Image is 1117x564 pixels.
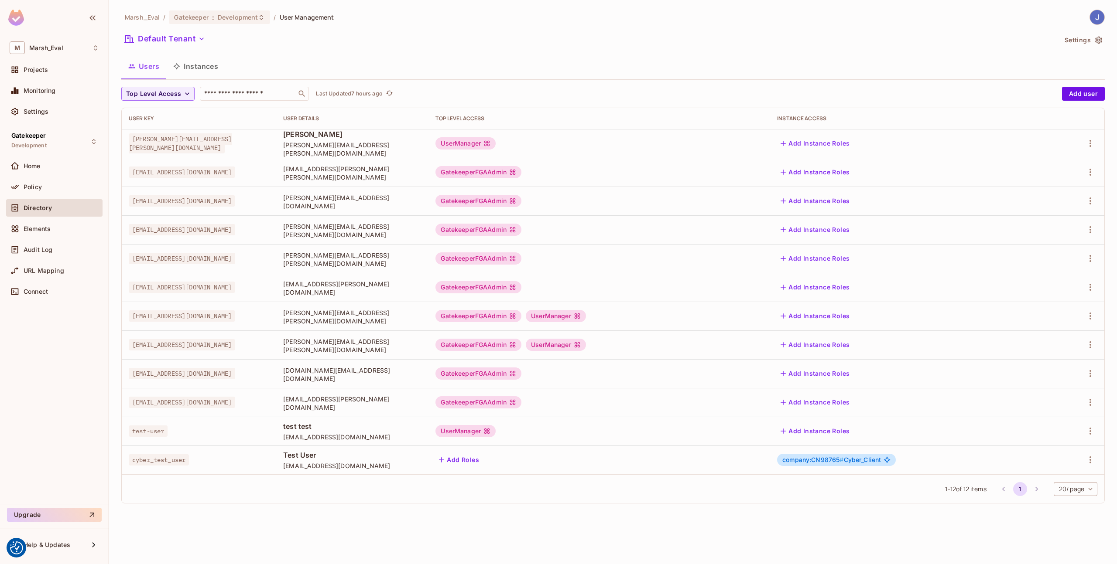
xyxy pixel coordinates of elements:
[283,309,421,325] span: [PERSON_NAME][EMAIL_ADDRESS][PERSON_NAME][DOMAIN_NAME]
[777,309,853,323] button: Add Instance Roles
[24,163,41,170] span: Home
[777,165,853,179] button: Add Instance Roles
[218,13,258,21] span: Development
[129,133,232,153] span: [PERSON_NAME][EMAIL_ADDRESS][PERSON_NAME][DOMAIN_NAME]
[29,44,63,51] span: Workspace: Marsh_Eval
[126,88,181,99] span: Top Level Access
[11,132,46,139] span: Gatekeeper
[121,87,195,101] button: Top Level Access
[24,204,52,211] span: Directory
[777,395,853,409] button: Add Instance Roles
[129,425,168,437] span: test-user
[283,462,421,470] span: [EMAIL_ADDRESS][DOMAIN_NAME]
[129,195,235,207] span: [EMAIL_ADDRESS][DOMAIN_NAME]
[1061,33,1105,47] button: Settings
[782,456,843,463] span: company:CN98765
[10,541,23,554] button: Consent Preferences
[1013,482,1027,496] button: page 1
[166,55,225,77] button: Instances
[24,267,64,274] span: URL Mapping
[212,14,215,21] span: :
[435,310,521,322] div: GatekeeperFGAAdmin
[526,339,586,351] div: UserManager
[435,281,521,293] div: GatekeeperFGAAdmin
[435,137,496,149] div: UserManager
[1054,482,1097,496] div: 20 / page
[435,166,521,178] div: GatekeeperFGAAdmin
[283,337,421,354] span: [PERSON_NAME][EMAIL_ADDRESS][PERSON_NAME][DOMAIN_NAME]
[24,183,42,190] span: Policy
[316,90,382,97] p: Last Updated 7 hours ago
[283,433,421,441] span: [EMAIL_ADDRESS][DOMAIN_NAME]
[1062,87,1105,101] button: Add user
[10,41,25,54] span: M
[129,368,235,379] span: [EMAIL_ADDRESS][DOMAIN_NAME]
[24,541,70,548] span: Help & Updates
[24,66,48,73] span: Projects
[995,482,1045,496] nav: pagination navigation
[945,484,986,494] span: 1 - 12 of 12 items
[839,456,843,463] span: #
[283,395,421,411] span: [EMAIL_ADDRESS][PERSON_NAME][DOMAIN_NAME]
[129,166,235,178] span: [EMAIL_ADDRESS][DOMAIN_NAME]
[129,115,269,122] div: User Key
[7,508,102,522] button: Upgrade
[129,397,235,408] span: [EMAIL_ADDRESS][DOMAIN_NAME]
[283,129,421,139] span: [PERSON_NAME]
[777,280,853,294] button: Add Instance Roles
[777,223,853,237] button: Add Instance Roles
[777,136,853,150] button: Add Instance Roles
[777,251,853,265] button: Add Instance Roles
[129,310,235,322] span: [EMAIL_ADDRESS][DOMAIN_NAME]
[121,32,209,46] button: Default Tenant
[435,115,763,122] div: Top Level Access
[283,141,421,157] span: [PERSON_NAME][EMAIL_ADDRESS][PERSON_NAME][DOMAIN_NAME]
[125,13,160,21] span: the active workspace
[129,282,235,293] span: [EMAIL_ADDRESS][DOMAIN_NAME]
[283,251,421,268] span: [PERSON_NAME][EMAIL_ADDRESS][PERSON_NAME][DOMAIN_NAME]
[1090,10,1104,24] img: Jose Basanta
[283,280,421,296] span: [EMAIL_ADDRESS][PERSON_NAME][DOMAIN_NAME]
[129,224,235,235] span: [EMAIL_ADDRESS][DOMAIN_NAME]
[283,222,421,239] span: [PERSON_NAME][EMAIL_ADDRESS][PERSON_NAME][DOMAIN_NAME]
[435,367,521,380] div: GatekeeperFGAAdmin
[283,115,421,122] div: User Details
[435,396,521,408] div: GatekeeperFGAAdmin
[129,253,235,264] span: [EMAIL_ADDRESS][DOMAIN_NAME]
[526,310,586,322] div: UserManager
[435,252,521,265] div: GatekeeperFGAAdmin
[129,454,189,465] span: cyber_test_user
[283,450,421,460] span: Test User
[24,108,48,115] span: Settings
[386,89,393,98] span: refresh
[435,224,521,236] div: GatekeeperFGAAdmin
[435,425,496,437] div: UserManager
[777,338,853,352] button: Add Instance Roles
[283,165,421,181] span: [EMAIL_ADDRESS][PERSON_NAME][PERSON_NAME][DOMAIN_NAME]
[280,13,334,21] span: User Management
[777,194,853,208] button: Add Instance Roles
[782,456,881,463] span: Cyber_Client
[129,339,235,350] span: [EMAIL_ADDRESS][DOMAIN_NAME]
[283,366,421,383] span: [DOMAIN_NAME][EMAIL_ADDRESS][DOMAIN_NAME]
[383,88,395,99] span: Click to refresh data
[24,246,52,253] span: Audit Log
[121,55,166,77] button: Users
[24,225,51,232] span: Elements
[777,115,1039,122] div: Instance Access
[435,453,483,467] button: Add Roles
[435,195,521,207] div: GatekeeperFGAAdmin
[174,13,208,21] span: Gatekeeper
[24,87,56,94] span: Monitoring
[384,88,395,99] button: refresh
[777,424,853,438] button: Add Instance Roles
[24,288,48,295] span: Connect
[777,367,853,381] button: Add Instance Roles
[283,421,421,431] span: test test
[274,13,276,21] li: /
[8,10,24,26] img: SReyMgAAAABJRU5ErkJggg==
[163,13,165,21] li: /
[283,194,421,210] span: [PERSON_NAME][EMAIL_ADDRESS][DOMAIN_NAME]
[10,541,23,554] img: Revisit consent button
[435,339,521,351] div: GatekeeperFGAAdmin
